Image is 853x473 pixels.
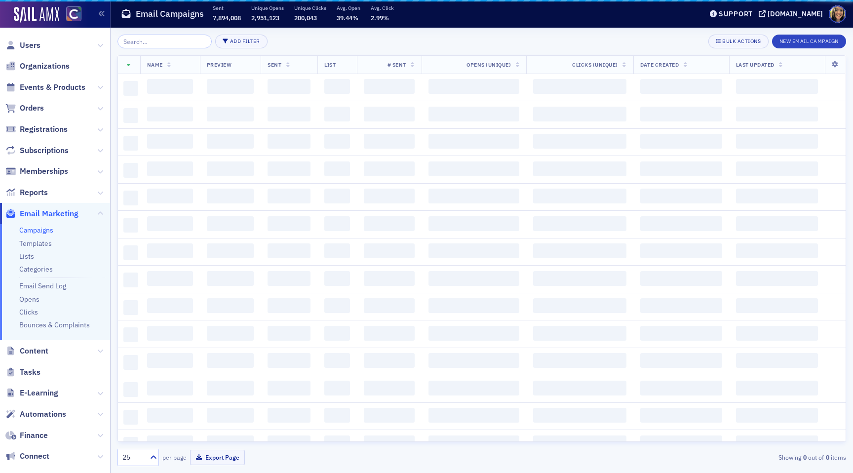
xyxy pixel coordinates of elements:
span: ‌ [640,271,722,286]
span: ‌ [268,353,310,368]
a: Campaigns [19,226,53,235]
span: ‌ [268,243,310,258]
span: ‌ [533,353,626,368]
span: ‌ [207,408,254,423]
span: ‌ [123,163,139,178]
span: ‌ [207,134,254,149]
span: ‌ [268,216,310,231]
a: Connect [5,451,49,462]
span: ‌ [324,107,350,121]
span: Tasks [20,367,40,378]
span: ‌ [147,408,193,423]
span: ‌ [324,161,350,176]
span: ‌ [147,216,193,231]
span: ‌ [364,381,415,395]
span: ‌ [123,300,139,315]
span: Automations [20,409,66,420]
a: View Homepage [59,6,81,23]
span: ‌ [736,161,818,176]
span: ‌ [640,408,722,423]
span: ‌ [268,189,310,203]
span: ‌ [147,243,193,258]
span: ‌ [123,81,139,96]
span: ‌ [428,107,520,121]
span: ‌ [324,408,350,423]
span: ‌ [207,107,254,121]
input: Search… [117,35,212,48]
span: E-Learning [20,388,58,398]
span: ‌ [207,326,254,341]
span: ‌ [428,189,520,203]
span: ‌ [324,271,350,286]
p: Unique Clicks [294,4,326,11]
span: ‌ [736,271,818,286]
span: 39.44% [337,14,358,22]
a: Registrations [5,124,68,135]
span: ‌ [364,161,415,176]
p: Avg. Click [371,4,394,11]
p: Avg. Open [337,4,360,11]
span: ‌ [324,326,350,341]
span: ‌ [207,381,254,395]
strong: 0 [801,453,808,462]
span: ‌ [533,408,626,423]
span: ‌ [640,161,722,176]
span: ‌ [533,243,626,258]
span: ‌ [364,435,415,450]
span: ‌ [147,107,193,121]
span: ‌ [736,243,818,258]
span: ‌ [736,381,818,395]
span: ‌ [533,161,626,176]
span: ‌ [123,382,139,397]
span: ‌ [147,271,193,286]
span: ‌ [207,161,254,176]
span: ‌ [736,79,818,94]
span: ‌ [147,353,193,368]
span: Last Updated [736,61,775,68]
span: ‌ [207,216,254,231]
span: ‌ [364,326,415,341]
span: ‌ [268,381,310,395]
span: Email Marketing [20,208,78,219]
span: ‌ [324,216,350,231]
span: ‌ [428,161,520,176]
p: Unique Opens [251,4,284,11]
span: Opens (Unique) [466,61,511,68]
span: 2,951,123 [251,14,279,22]
span: ‌ [736,107,818,121]
span: Orders [20,103,44,114]
span: ‌ [640,189,722,203]
span: ‌ [207,79,254,94]
span: Events & Products [20,82,85,93]
h1: Email Campaigns [136,8,204,20]
button: Add Filter [215,35,268,48]
span: ‌ [268,79,310,94]
strong: 0 [824,453,831,462]
span: ‌ [640,107,722,121]
span: ‌ [123,245,139,260]
span: ‌ [736,326,818,341]
button: Bulk Actions [708,35,768,48]
span: ‌ [268,107,310,121]
span: 7,894,008 [213,14,241,22]
span: Content [20,346,48,356]
a: Organizations [5,61,70,72]
span: ‌ [533,79,626,94]
span: ‌ [533,435,626,450]
a: Orders [5,103,44,114]
span: ‌ [533,134,626,149]
span: ‌ [147,134,193,149]
span: ‌ [640,216,722,231]
span: ‌ [640,243,722,258]
span: ‌ [324,298,350,313]
span: ‌ [364,408,415,423]
span: ‌ [324,435,350,450]
span: ‌ [736,216,818,231]
span: ‌ [123,410,139,425]
a: Email Marketing [5,208,78,219]
span: ‌ [268,134,310,149]
span: ‌ [207,353,254,368]
span: ‌ [364,134,415,149]
span: Sent [268,61,281,68]
span: Date Created [640,61,679,68]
